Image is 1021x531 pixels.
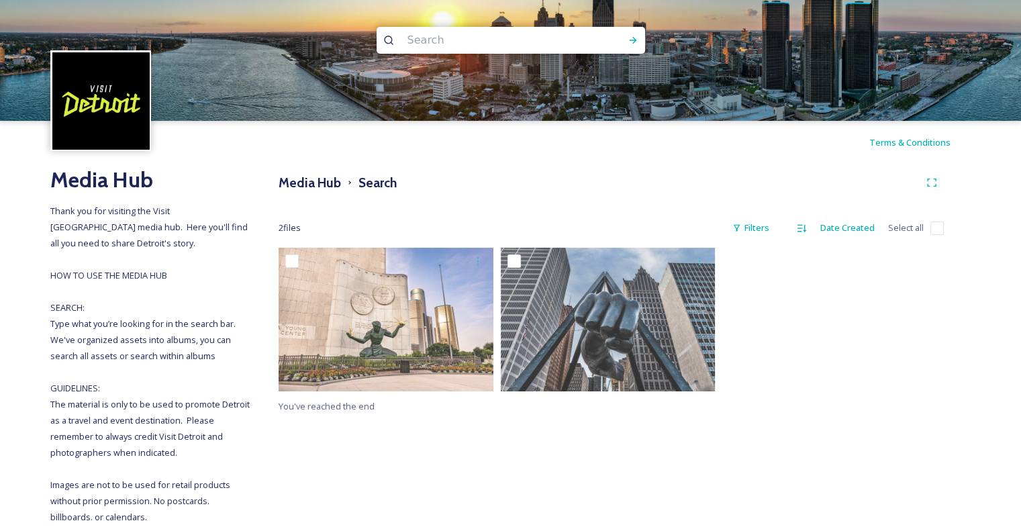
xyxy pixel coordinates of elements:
img: Bureau_DetroitMonuments_7174.jpg [279,248,493,391]
div: Date Created [814,215,881,241]
span: Terms & Conditions [869,136,951,148]
h2: Media Hub [50,164,252,196]
span: Select all [888,222,924,234]
h3: Media Hub [279,173,341,193]
div: Filters [726,215,776,241]
input: Search [401,26,585,55]
h3: Search [358,173,397,193]
img: VISIT%20DETROIT%20LOGO%20-%20BLACK%20BACKGROUND.png [52,52,150,150]
a: Terms & Conditions [869,134,971,150]
span: You've reached the end [279,400,375,412]
span: Thank you for visiting the Visit [GEOGRAPHIC_DATA] media hub. Here you'll find all you need to sh... [50,205,252,523]
img: Bureau_DetroitMonuments_7229.jpg [501,248,716,391]
span: 2 file s [279,222,301,234]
